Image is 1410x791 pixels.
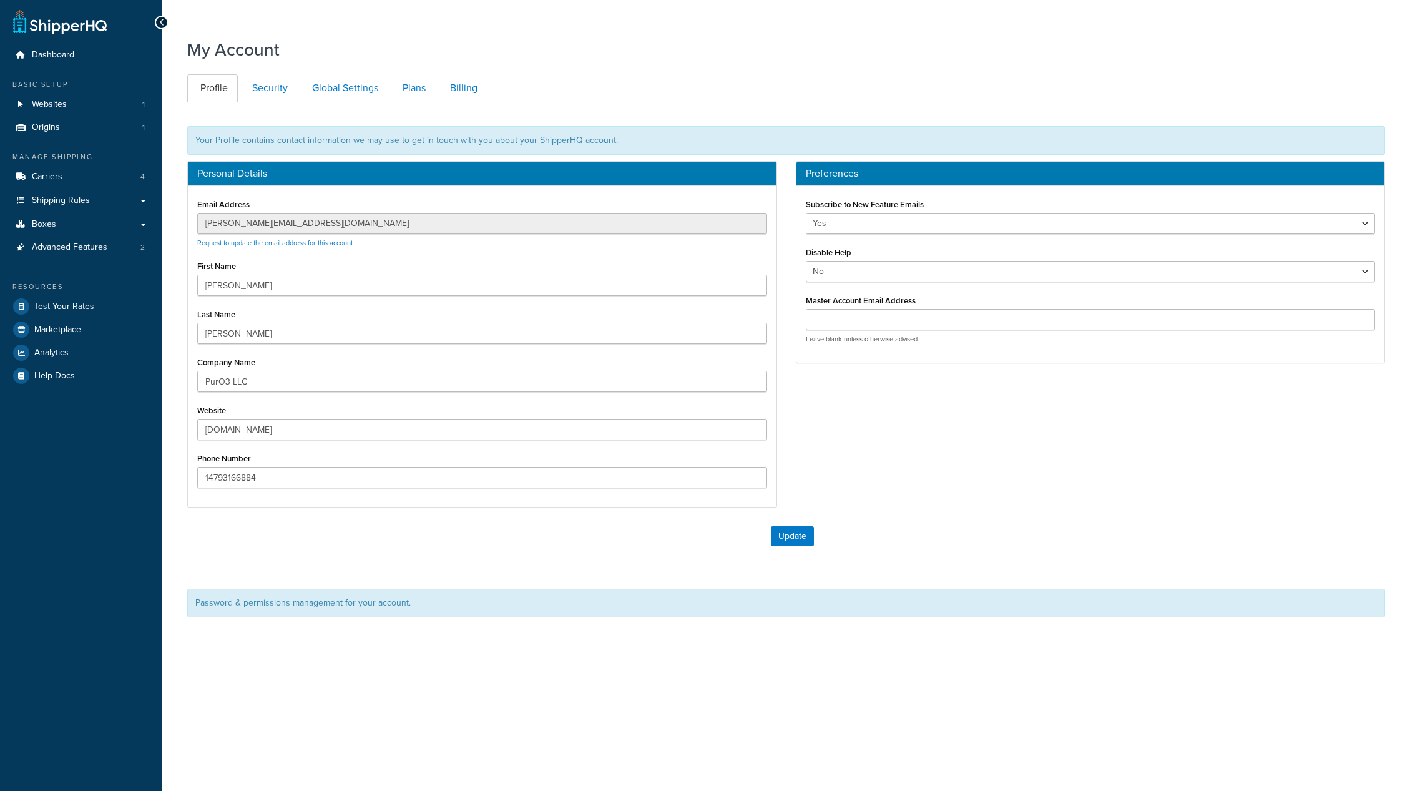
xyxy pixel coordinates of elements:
h3: Personal Details [197,168,767,179]
label: Website [197,406,226,415]
li: Websites [9,93,153,116]
li: Carriers [9,165,153,189]
button: Update [771,526,814,546]
span: Carriers [32,172,62,182]
div: Resources [9,282,153,292]
a: Request to update the email address for this account [197,238,353,248]
label: First Name [197,262,236,271]
span: Advanced Features [32,242,107,253]
label: Company Name [197,358,255,367]
label: Subscribe to New Feature Emails [806,200,924,209]
a: Analytics [9,341,153,364]
span: Origins [32,122,60,133]
span: Analytics [34,348,69,358]
li: Origins [9,116,153,139]
span: 1 [142,99,145,110]
div: Your Profile contains contact information we may use to get in touch with you about your ShipperH... [187,126,1385,155]
li: Advanced Features [9,236,153,259]
a: Advanced Features 2 [9,236,153,259]
a: Security [239,74,298,102]
a: Billing [437,74,487,102]
span: Websites [32,99,67,110]
a: ShipperHQ Home [13,9,107,34]
span: Test Your Rates [34,302,94,312]
span: 1 [142,122,145,133]
a: Carriers 4 [9,165,153,189]
a: Websites 1 [9,93,153,116]
label: Email Address [197,200,250,209]
span: Help Docs [34,371,75,381]
span: 4 [140,172,145,182]
a: Marketplace [9,318,153,341]
a: Help Docs [9,365,153,387]
a: Profile [187,74,238,102]
div: Manage Shipping [9,152,153,162]
label: Phone Number [197,454,251,463]
a: Origins 1 [9,116,153,139]
a: Plans [389,74,436,102]
span: Shipping Rules [32,195,90,206]
label: Last Name [197,310,235,319]
h3: Preferences [806,168,1376,179]
p: Leave blank unless otherwise advised [806,335,1376,344]
h1: My Account [187,37,280,62]
a: Boxes [9,213,153,236]
div: Basic Setup [9,79,153,90]
a: Shipping Rules [9,189,153,212]
label: Master Account Email Address [806,296,916,305]
span: Dashboard [32,50,74,61]
a: Test Your Rates [9,295,153,318]
span: Marketplace [34,325,81,335]
span: 2 [140,242,145,253]
label: Disable Help [806,248,851,257]
a: Dashboard [9,44,153,67]
div: Password & permissions management for your account. [187,589,1385,617]
a: Global Settings [299,74,388,102]
span: Boxes [32,219,56,230]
